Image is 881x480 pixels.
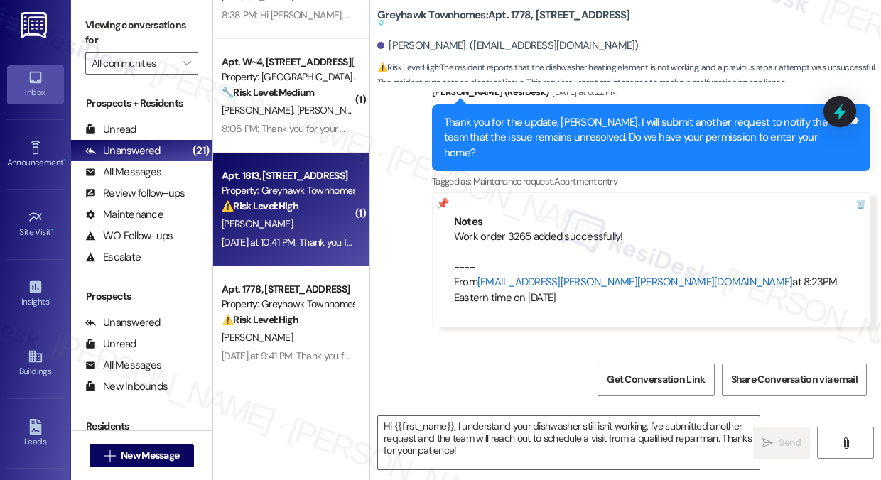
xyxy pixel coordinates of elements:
[222,183,353,198] div: Property: Greyhawk Townhomes
[222,70,353,84] div: Property: [GEOGRAPHIC_DATA] and Apartments
[85,315,161,330] div: Unanswered
[377,8,630,31] b: Greyhawk Townhomes: Apt. 1778, [STREET_ADDRESS]
[222,104,297,116] span: [PERSON_NAME]
[21,12,50,38] img: ResiDesk Logo
[71,289,212,304] div: Prospects
[598,364,714,396] button: Get Conversation Link
[121,448,179,463] span: New Message
[85,14,198,52] label: Viewing conversations for
[85,122,136,137] div: Unread
[554,175,617,187] span: Apartment entry
[222,86,314,99] strong: 🔧 Risk Level: Medium
[71,96,212,111] div: Prospects + Residents
[71,419,212,434] div: Residents
[722,364,867,396] button: Share Conversation via email
[841,437,851,449] i: 
[377,60,881,91] span: : The resident reports that the dishwasher heating element is not working, and a previous repair ...
[7,344,64,383] a: Buildings
[85,143,161,158] div: Unanswered
[477,275,793,289] a: [EMAIL_ADDRESS][PERSON_NAME][PERSON_NAME][DOMAIN_NAME]
[454,214,482,229] b: Notes
[85,229,173,244] div: WO Follow-ups
[63,156,65,165] span: •
[189,140,212,162] div: (21)
[85,207,163,222] div: Maintenance
[731,372,858,387] span: Share Conversation via email
[432,84,870,104] div: [PERSON_NAME] (ResiDesk)
[7,275,64,313] a: Insights •
[377,62,438,73] strong: ⚠️ Risk Level: High
[7,205,64,244] a: Site Visit •
[432,171,870,192] div: Tagged as:
[377,38,639,53] div: [PERSON_NAME]. ([EMAIL_ADDRESS][DOMAIN_NAME])
[49,295,51,305] span: •
[222,297,353,312] div: Property: Greyhawk Townhomes
[85,337,136,351] div: Unread
[90,444,195,467] button: New Message
[51,225,53,235] span: •
[779,435,801,450] span: Send
[85,358,161,373] div: All Messages
[753,427,810,459] button: Send
[607,372,705,387] span: Get Conversation Link
[85,250,141,265] div: Escalate
[222,282,353,297] div: Apt. 1778, [STREET_ADDRESS]
[762,437,773,449] i: 
[222,313,298,326] strong: ⚠️ Risk Level: High
[85,186,185,201] div: Review follow-ups
[183,58,190,69] i: 
[92,52,175,75] input: All communities
[85,379,168,394] div: New Inbounds
[378,416,760,469] textarea: Hi {{first_name}}, I understand your dishwasher still isn't working. I've submitted another reque...
[222,200,298,212] strong: ⚠️ Risk Level: High
[222,331,293,344] span: [PERSON_NAME]
[7,65,64,104] a: Inbox
[222,168,353,183] div: Apt. 1813, [STREET_ADDRESS]
[473,175,554,187] span: Maintenance request ,
[222,55,353,70] div: Apt. W~4, [STREET_ADDRESS][PERSON_NAME]
[104,450,115,462] i: 
[548,84,617,99] div: [DATE] at 8:22 PM
[444,115,848,160] div: Thank you for the update, [PERSON_NAME]. I will submit another request to notify the team that th...
[85,165,161,180] div: All Messages
[7,415,64,453] a: Leads
[297,104,368,116] span: [PERSON_NAME]
[222,217,293,230] span: [PERSON_NAME]
[454,229,848,305] div: Work order 3265 added successfully! ---- From at 8:23PM Eastern time on [DATE]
